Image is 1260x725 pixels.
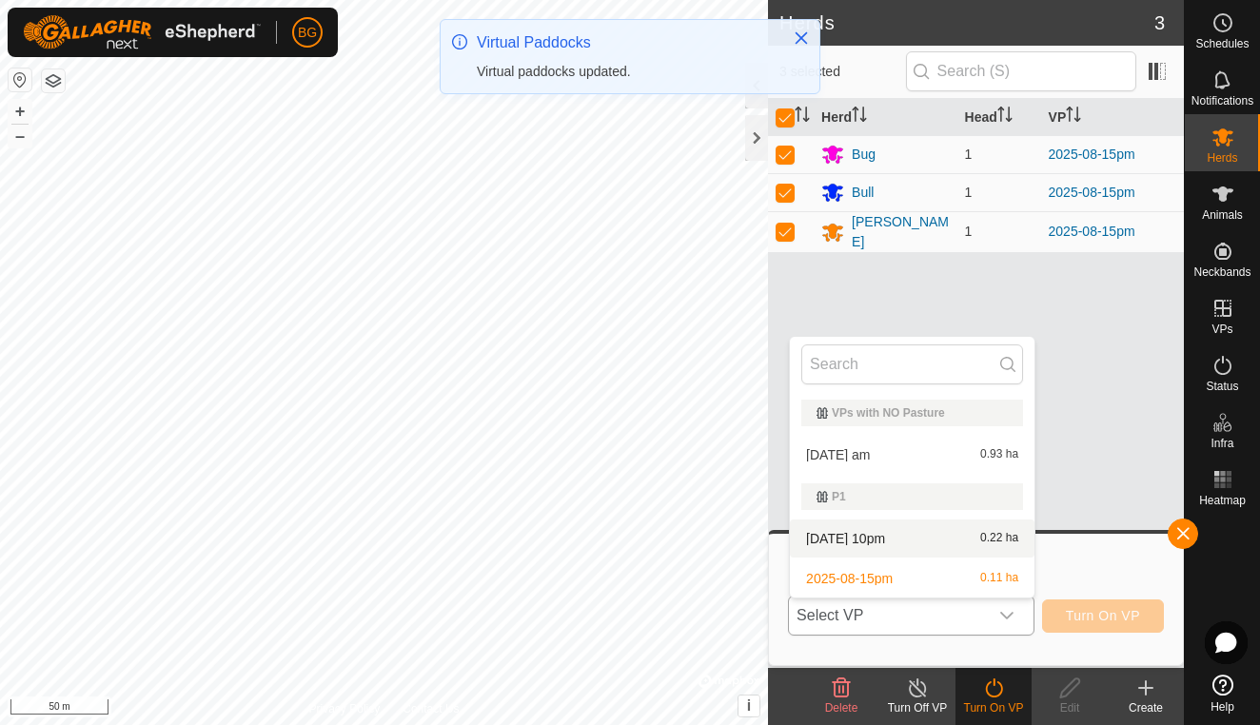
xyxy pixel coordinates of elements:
[1211,323,1232,335] span: VPs
[309,700,381,717] a: Privacy Policy
[790,392,1034,598] ul: Option List
[477,62,774,82] div: Virtual paddocks updated.
[790,559,1034,598] li: 2025-08-15pm
[806,572,893,585] span: 2025-08-15pm
[1032,699,1108,716] div: Edit
[747,697,751,714] span: i
[1199,495,1246,506] span: Heatmap
[1195,38,1249,49] span: Schedules
[852,183,874,203] div: Bull
[738,696,759,716] button: i
[1206,381,1238,392] span: Status
[9,69,31,91] button: Reset Map
[790,519,1034,558] li: 2025-08-15 10pm
[9,125,31,147] button: –
[1191,95,1253,107] span: Notifications
[779,11,1154,34] h2: Herds
[825,701,858,715] span: Delete
[788,25,815,51] button: Close
[1066,608,1140,623] span: Turn On VP
[957,99,1041,136] th: Head
[1049,185,1135,200] a: 2025-08-15pm
[790,436,1034,474] li: 2025-08-15 am
[817,407,1008,419] div: VPs with NO Pasture
[9,100,31,123] button: +
[801,344,1023,384] input: Search
[1185,667,1260,720] a: Help
[879,699,955,716] div: Turn Off VP
[1108,699,1184,716] div: Create
[1193,266,1250,278] span: Neckbands
[1066,109,1081,125] p-sorticon: Activate to sort
[789,597,988,635] span: Select VP
[980,572,1018,585] span: 0.11 ha
[1154,9,1165,37] span: 3
[806,532,885,545] span: [DATE] 10pm
[1207,152,1237,164] span: Herds
[814,99,956,136] th: Herd
[817,491,1008,502] div: P1
[965,224,973,239] span: 1
[403,700,459,717] a: Contact Us
[1211,701,1234,713] span: Help
[997,109,1013,125] p-sorticon: Activate to sort
[852,109,867,125] p-sorticon: Activate to sort
[906,51,1136,91] input: Search (S)
[955,699,1032,716] div: Turn On VP
[965,185,973,200] span: 1
[1202,209,1243,221] span: Animals
[795,109,810,125] p-sorticon: Activate to sort
[1049,147,1135,162] a: 2025-08-15pm
[1211,438,1233,449] span: Infra
[852,212,949,252] div: [PERSON_NAME]
[806,448,870,461] span: [DATE] am
[42,69,65,92] button: Map Layers
[852,145,876,165] div: Bug
[980,448,1018,461] span: 0.93 ha
[965,147,973,162] span: 1
[298,23,317,43] span: BG
[779,62,906,82] span: 3 selected
[980,532,1018,545] span: 0.22 ha
[23,15,261,49] img: Gallagher Logo
[477,31,774,54] div: Virtual Paddocks
[1049,224,1135,239] a: 2025-08-15pm
[1041,99,1184,136] th: VP
[1042,599,1164,633] button: Turn On VP
[988,597,1026,635] div: dropdown trigger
